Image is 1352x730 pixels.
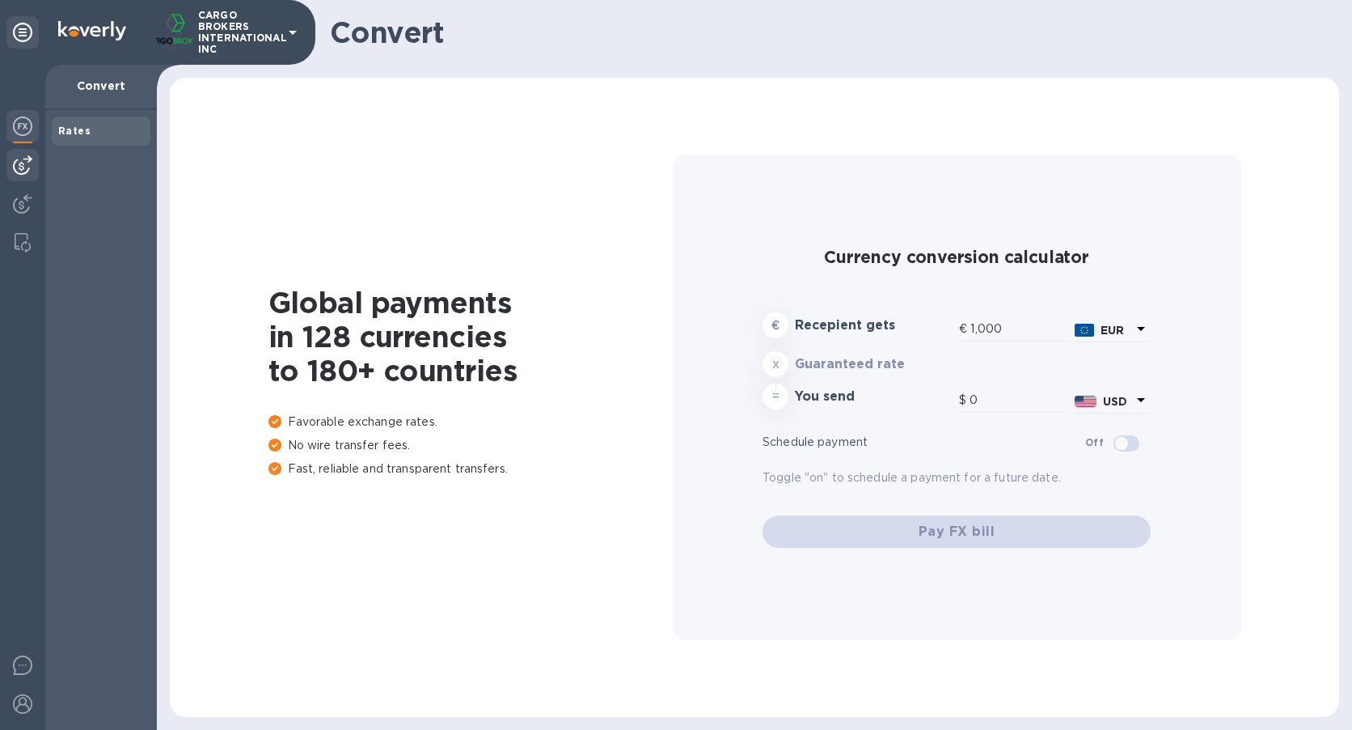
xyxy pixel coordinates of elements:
[959,388,970,413] div: $
[763,469,1151,486] p: Toggle "on" to schedule a payment for a future date.
[795,357,953,372] h3: Guaranteed rate
[268,437,673,454] p: No wire transfer fees.
[13,117,32,136] img: Foreign exchange
[1085,436,1104,448] b: Off
[1075,396,1096,407] img: USD
[795,318,953,333] h3: Recepient gets
[330,15,1326,49] h1: Convert
[970,388,1068,413] input: Amount
[58,125,91,137] b: Rates
[771,319,780,332] strong: €
[268,414,673,431] p: Favorable exchange rates.
[763,384,788,410] div: =
[795,389,953,405] h3: You send
[58,78,144,94] p: Convert
[970,317,1068,342] input: Amount
[1103,395,1127,408] b: USD
[763,434,1085,451] p: Schedule payment
[58,21,126,40] img: Logo
[268,460,673,477] p: Fast, reliable and transparent transfers.
[198,10,279,55] p: CARGO BROKERS INTERNATIONAL INC
[268,286,673,388] h1: Global payments in 128 currencies to 180+ countries
[763,247,1151,267] h2: Currency conversion calculator
[959,317,970,342] div: €
[1101,324,1124,337] b: EUR
[763,351,788,377] div: x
